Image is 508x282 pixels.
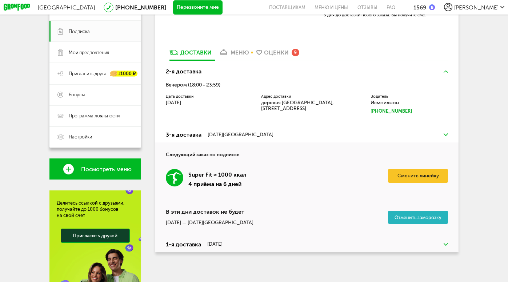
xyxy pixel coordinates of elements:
div: Оценки [264,49,289,56]
div: 1-я доставка [166,240,201,249]
a: Пригласить друга +1000 ₽ [49,63,141,84]
a: Сменить линейку [388,169,448,183]
a: Посмотреть меню [49,158,141,180]
img: bonus_b.cdccf46.png [429,4,435,10]
button: Перезвоните мне [173,0,223,15]
div: Super Fit ≈ 1000 ккал [188,169,246,180]
a: Настройки [49,126,141,148]
div: 2-я доставка [166,67,201,76]
span: Настройки [69,134,92,140]
a: Подписка [49,21,141,42]
span: [GEOGRAPHIC_DATA] [38,4,95,11]
span: Программа лояльности [69,113,120,119]
a: [PHONE_NUMBER] [371,108,448,114]
div: Доставки [180,49,212,56]
h4: В эти дни доставок не будет [166,209,253,215]
a: Пригласить друзей [61,229,130,243]
p: [DATE] — [DATE][GEOGRAPHIC_DATA] [166,219,253,226]
a: [PHONE_NUMBER] [115,4,166,11]
span: [PERSON_NAME] [454,4,499,11]
div: 9 [292,49,300,57]
a: Бонусы [49,84,141,105]
label: Адрес доставки [261,95,356,98]
div: Делитесь ссылкой с друзьями, получайте до 1000 бонусов на свой счет [57,200,134,219]
span: Исмоилжон [371,100,399,106]
div: +1000 ₽ [111,70,137,76]
span: Подписка [69,28,90,35]
a: Мои предпочтения [49,42,141,63]
label: Водитель [371,95,448,98]
img: arrow-down-green.fb8ae4f.svg [444,243,448,246]
button: Отменить заморозку [388,211,448,224]
label: Дата доставки [166,95,251,98]
span: Посмотреть меню [81,166,132,173]
span: [DATE] [166,100,181,106]
a: Программа лояльности [49,105,141,126]
div: 3-я доставка [166,130,201,139]
a: Оценки 9 [253,49,303,60]
div: меню [231,49,249,56]
span: Пригласить друга [69,70,107,77]
span: Бонусы [69,92,85,98]
div: [DATE] [207,241,223,247]
div: 4 приёма на 6 дней [188,180,246,188]
a: меню [215,49,253,60]
span: деревня [GEOGRAPHIC_DATA], [STREET_ADDRESS] [261,100,334,112]
div: 1569 [413,4,426,11]
span: Мои предпочтения [69,49,109,56]
img: arrow-up-green.5eb5f82.svg [444,70,448,73]
img: arrow-down-green.fb8ae4f.svg [444,133,448,136]
a: Доставки [166,49,215,60]
div: Вечером (18:00 - 23:59) [166,82,448,88]
div: [DATE][GEOGRAPHIC_DATA] [208,132,273,137]
h4: Следующий заказ по подписке [166,142,448,158]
